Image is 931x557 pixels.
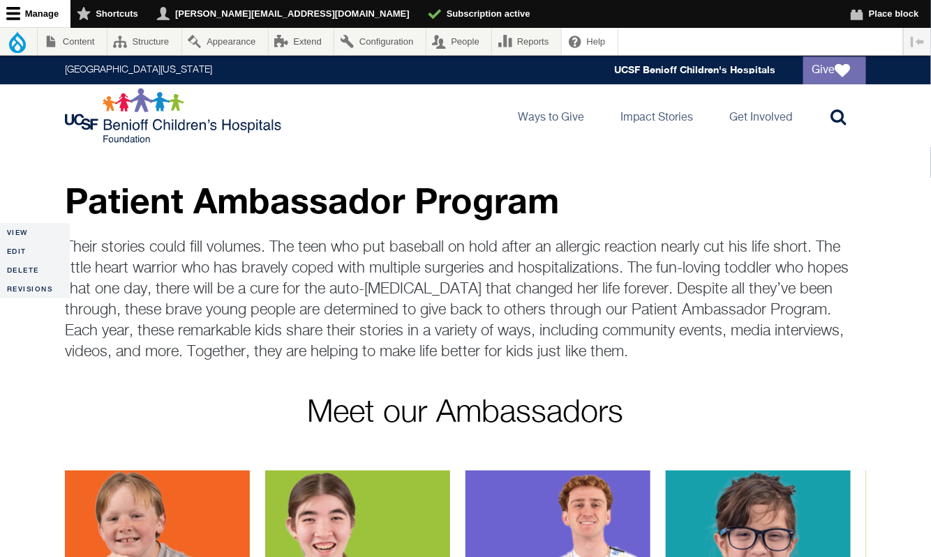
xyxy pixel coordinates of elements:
img: Logo for UCSF Benioff Children's Hospitals Foundation [65,88,285,144]
a: Give [803,56,866,84]
a: UCSF Benioff Children's Hospitals [614,64,775,76]
p: Meet our Ambassadors [65,397,866,429]
button: Vertical orientation [904,28,931,55]
a: Configuration [334,28,425,55]
a: Content [38,28,107,55]
a: People [426,28,492,55]
a: Help [562,28,618,55]
a: [GEOGRAPHIC_DATA][US_STATE] [65,66,212,75]
a: Get Involved [718,84,803,147]
p: Patient Ambassador Program [65,181,866,220]
p: Their stories could fill volumes. The teen who put baseball on hold after an allergic reaction ne... [65,237,866,363]
a: Structure [107,28,181,55]
a: Reports [492,28,561,55]
a: Extend [269,28,334,55]
a: Impact Stories [609,84,704,147]
a: Ways to Give [507,84,595,147]
a: Appearance [182,28,268,55]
